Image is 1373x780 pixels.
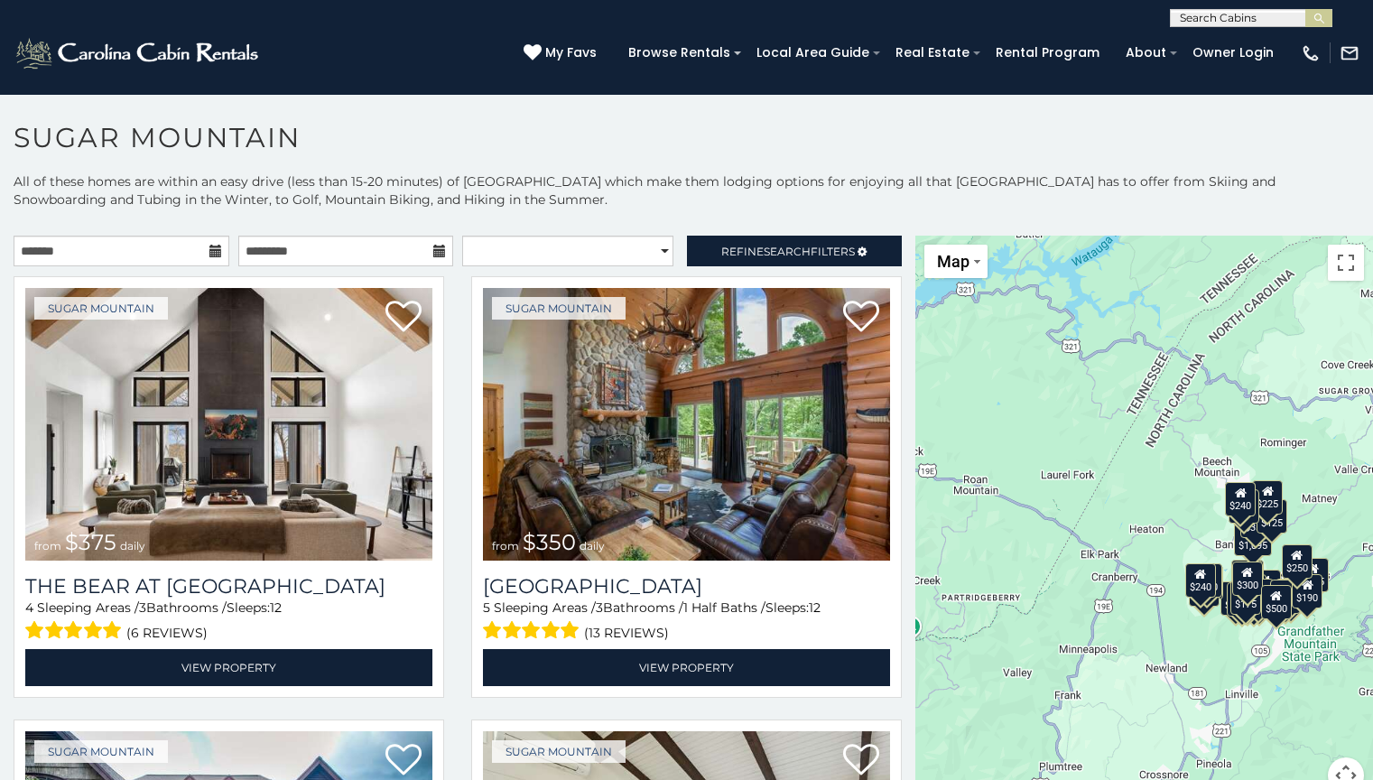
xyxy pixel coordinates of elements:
[886,39,979,67] a: Real Estate
[937,252,969,271] span: Map
[34,740,168,763] a: Sugar Mountain
[492,297,626,320] a: Sugar Mountain
[523,529,576,555] span: $350
[1292,574,1322,608] div: $190
[1249,570,1280,604] div: $200
[1233,522,1271,556] div: $1,095
[1230,560,1261,594] div: $190
[1232,560,1263,594] div: $265
[1297,558,1328,592] div: $155
[1281,544,1312,579] div: $250
[1252,480,1283,515] div: $225
[687,236,903,266] a: RefineSearchFilters
[1184,563,1215,598] div: $240
[385,299,422,337] a: Add to favorites
[65,529,116,555] span: $375
[747,39,878,67] a: Local Area Guide
[483,599,490,616] span: 5
[14,35,264,71] img: White-1-2.png
[126,621,208,645] span: (6 reviews)
[764,245,811,258] span: Search
[385,742,422,780] a: Add to favorites
[524,43,601,63] a: My Favs
[924,245,988,278] button: Change map style
[34,539,61,552] span: from
[1225,482,1256,516] div: $240
[1183,39,1283,67] a: Owner Login
[545,43,597,62] span: My Favs
[34,297,168,320] a: Sugar Mountain
[596,599,603,616] span: 3
[483,599,890,645] div: Sleeping Areas / Bathrooms / Sleeps:
[1228,489,1258,524] div: $170
[809,599,821,616] span: 12
[1192,565,1222,599] div: $225
[843,742,879,780] a: Add to favorites
[483,288,890,561] img: Grouse Moor Lodge
[1340,43,1359,63] img: mail-regular-white.png
[987,39,1109,67] a: Rental Program
[1229,580,1260,615] div: $175
[619,39,739,67] a: Browse Rentals
[1328,245,1364,281] button: Toggle fullscreen view
[1301,43,1321,63] img: phone-regular-white.png
[120,539,145,552] span: daily
[483,574,890,599] a: [GEOGRAPHIC_DATA]
[483,574,890,599] h3: Grouse Moor Lodge
[139,599,146,616] span: 3
[1269,580,1300,614] div: $195
[25,649,432,686] a: View Property
[25,574,432,599] a: The Bear At [GEOGRAPHIC_DATA]
[25,599,33,616] span: 4
[721,245,855,258] span: Refine Filters
[492,539,519,552] span: from
[483,649,890,686] a: View Property
[25,574,432,599] h3: The Bear At Sugar Mountain
[1117,39,1175,67] a: About
[492,740,626,763] a: Sugar Mountain
[25,288,432,561] a: The Bear At Sugar Mountain from $375 daily
[683,599,765,616] span: 1 Half Baths /
[584,621,669,645] span: (13 reviews)
[25,599,432,645] div: Sleeping Areas / Bathrooms / Sleeps:
[1260,585,1291,619] div: $500
[843,299,879,337] a: Add to favorites
[25,288,432,561] img: The Bear At Sugar Mountain
[1191,563,1221,598] div: $210
[1256,499,1286,534] div: $125
[580,539,605,552] span: daily
[1231,562,1262,596] div: $300
[483,288,890,561] a: Grouse Moor Lodge from $350 daily
[270,599,282,616] span: 12
[1227,582,1257,617] div: $155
